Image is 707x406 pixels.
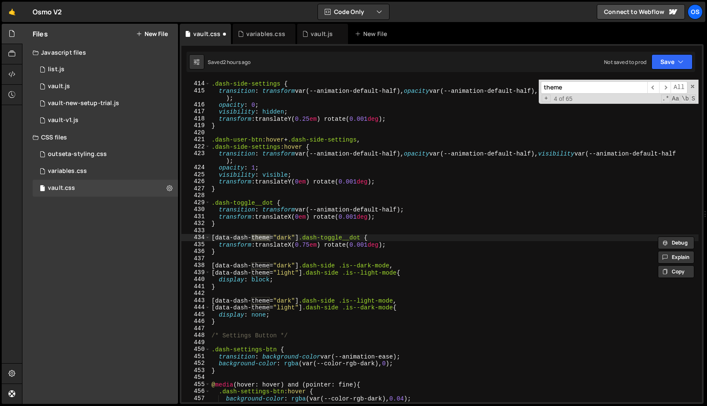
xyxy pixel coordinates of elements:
div: 417 [181,108,210,115]
div: 456 [181,388,210,395]
button: Code Only [318,4,389,19]
div: 452 [181,360,210,367]
div: 437 [181,255,210,262]
a: Os [688,4,703,19]
button: New File [136,31,168,37]
div: 446 [181,318,210,325]
div: variables.css [246,30,285,38]
div: 429 [181,199,210,206]
div: vault.js [311,30,333,38]
span: CaseSensitive Search [671,95,680,103]
div: 450 [181,346,210,353]
span: Alt-Enter [671,81,688,94]
div: vault-v1.js [48,117,78,124]
div: Javascript files [22,44,178,61]
button: Save [651,54,693,70]
span: 4 of 65 [551,95,576,103]
div: New File [355,30,390,38]
div: 449 [181,339,210,346]
div: outseta-styling.css [48,150,107,158]
div: 414 [181,80,210,87]
div: variables.css [48,167,87,175]
div: 436 [181,248,210,255]
div: 451 [181,353,210,360]
div: list.js [48,66,64,73]
div: vault.css [193,30,220,38]
div: 419 [181,122,210,129]
div: vault-new-setup-trial.js [48,100,119,107]
div: 16596/45133.js [33,78,178,95]
button: Copy [658,265,694,278]
span: ​ [647,81,659,94]
span: Toggle Replace mode [542,95,551,103]
h2: Files [33,29,48,39]
div: 16596/45132.js [33,112,178,129]
div: CSS files [22,129,178,146]
button: Debug [658,236,694,249]
input: Search for [541,81,647,94]
div: 441 [181,283,210,290]
div: Saved [208,58,251,66]
button: Explain [658,251,694,264]
div: 16596/45156.css [33,146,178,163]
a: 🤙 [2,2,22,22]
div: 448 [181,332,210,339]
div: 425 [181,171,210,178]
div: 445 [181,311,210,318]
div: vault.js [48,83,70,90]
div: 430 [181,206,210,213]
div: 444 [181,304,210,311]
div: 454 [181,374,210,381]
div: 442 [181,290,210,297]
div: 423 [181,150,210,164]
div: Osmo V2 [33,7,62,17]
div: 426 [181,178,210,185]
div: 420 [181,129,210,136]
div: 457 [181,395,210,402]
div: 438 [181,262,210,269]
div: 427 [181,185,210,192]
div: 415 [181,87,210,101]
div: 421 [181,136,210,143]
div: 16596/45152.js [33,95,178,112]
div: 2 hours ago [223,58,251,66]
div: 434 [181,234,210,241]
div: 447 [181,325,210,332]
div: vault.css [48,184,75,192]
div: 16596/45151.js [33,61,178,78]
span: Search In Selection [690,95,696,103]
span: Whole Word Search [681,95,690,103]
span: ​ [659,81,671,94]
div: 455 [181,381,210,388]
div: 428 [181,192,210,199]
div: Not saved to prod [604,58,646,66]
span: RegExp Search [661,95,670,103]
div: 422 [181,143,210,150]
div: 435 [181,241,210,248]
div: 432 [181,220,210,227]
div: 431 [181,213,210,220]
div: 416 [181,101,210,108]
div: 443 [181,297,210,304]
div: 440 [181,276,210,283]
div: 424 [181,164,210,171]
div: 16596/45154.css [33,163,178,180]
div: 418 [181,115,210,122]
a: Connect to Webflow [597,4,685,19]
div: 439 [181,269,210,276]
div: 16596/45153.css [33,180,178,197]
div: 433 [181,227,210,234]
div: 453 [181,367,210,374]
